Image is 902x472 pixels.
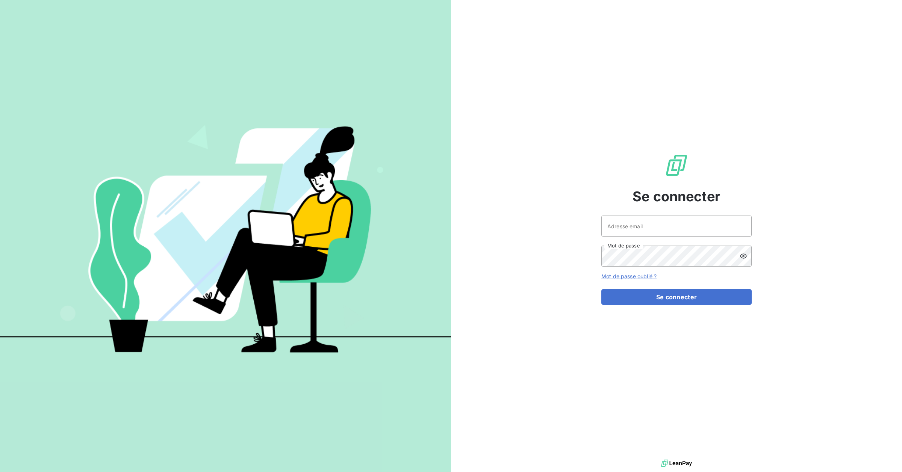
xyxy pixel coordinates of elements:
[601,273,657,279] a: Mot de passe oublié ?
[661,458,692,469] img: logo
[601,289,752,305] button: Se connecter
[664,153,689,177] img: Logo LeanPay
[601,216,752,237] input: placeholder
[633,186,720,207] span: Se connecter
